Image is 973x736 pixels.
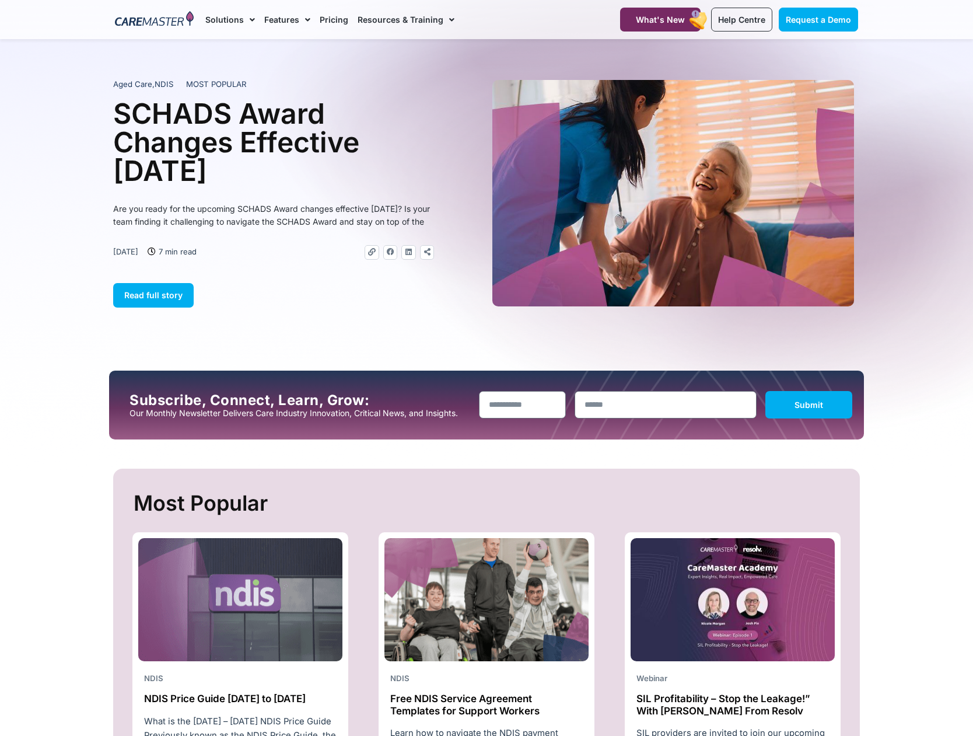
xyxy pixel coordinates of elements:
span: NDIS [390,674,409,683]
h2: Most Popular [134,486,842,521]
a: Request a Demo [779,8,858,32]
a: What's New [620,8,701,32]
img: NDIS Provider challenges 1 [384,538,589,662]
span: Read full story [124,290,183,300]
h2: Subscribe, Connect, Learn, Grow: [129,392,470,409]
img: ndis-price-guide [138,538,342,662]
span: Request a Demo [786,15,851,25]
img: youtube [631,538,835,662]
p: Are you ready for the upcoming SCHADS Award changes effective [DATE]? Is your team finding it cha... [113,203,434,228]
form: New Form [479,391,852,424]
h1: SCHADS Award Changes Effective [DATE] [113,99,434,185]
p: Our Monthly Newsletter Delivers Care Industry Innovation, Critical News, and Insights. [129,409,470,418]
span: What's New [636,15,685,25]
img: A heartwarming moment where a support worker in a blue uniform, with a stethoscope draped over he... [492,80,854,306]
span: Aged Care [113,79,152,89]
h2: NDIS Price Guide [DATE] to [DATE] [144,693,337,704]
span: Help Centre [718,15,765,25]
span: Webinar [636,674,667,683]
span: NDIS [155,79,173,89]
a: Help Centre [711,8,772,32]
h2: SIL Profitability – Stop the Leakage!” With [PERSON_NAME] From Resolv [636,693,829,717]
span: 7 min read [156,245,197,258]
time: [DATE] [113,247,138,256]
button: Submit [765,391,852,418]
span: NDIS [144,674,163,683]
span: , [113,79,173,89]
h2: Free NDIS Service Agreement Templates for Support Workers [390,693,583,717]
img: CareMaster Logo [115,11,194,29]
span: MOST POPULAR [186,79,247,90]
a: Read full story [113,283,194,308]
span: Submit [794,400,823,410]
